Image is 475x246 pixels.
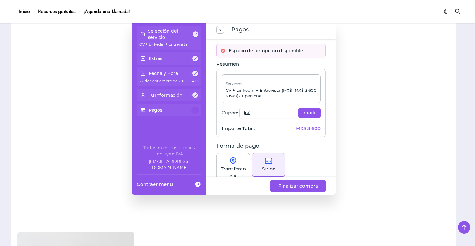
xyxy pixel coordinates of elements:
[262,165,275,173] p: Stripe
[149,92,182,98] p: Tu Información
[229,47,303,54] span: Espacio de tiempo no disponible
[220,165,246,180] p: Transferencia
[216,142,326,151] p: Forma de pago
[298,108,321,118] button: Añadir
[216,61,239,67] span: Resumen
[270,180,326,192] button: Finalizar compra
[148,28,192,40] p: Selección del servicio
[139,42,187,47] span: CV + Linkedin + Entrevista
[231,26,249,34] span: Pagos
[216,26,224,34] button: previous step
[149,55,162,62] p: Extras
[34,3,80,20] a: Recursos gratuitos
[137,145,201,157] div: Todos nuestros precios incluyen IVA
[278,182,318,190] span: Finalizar compra
[296,125,321,132] span: MX$ 3 600
[304,110,315,116] span: Añadir
[295,88,316,99] p: MX$ 3 600
[226,81,242,86] span: Servicios
[137,158,201,171] a: Company email: ayuda@elhadadelasvacantes.com
[226,88,295,99] p: CV + Linkedin + Entrevista (MX$ 3 600)
[149,70,178,77] p: Fecha y Hora
[229,157,237,165] img: onSite
[238,93,261,98] span: x 1 persona
[139,79,210,83] span: 22 de Septiembre de 2025 - 4:00 p. m.
[149,107,162,113] p: Pagos
[15,3,34,20] a: Inicio
[137,181,173,188] span: Contraer menú
[222,125,255,132] span: Importe Total:
[265,157,272,165] img: stripe
[80,3,134,20] a: ¡Agenda una Llamada!
[222,110,238,116] span: Cupón:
